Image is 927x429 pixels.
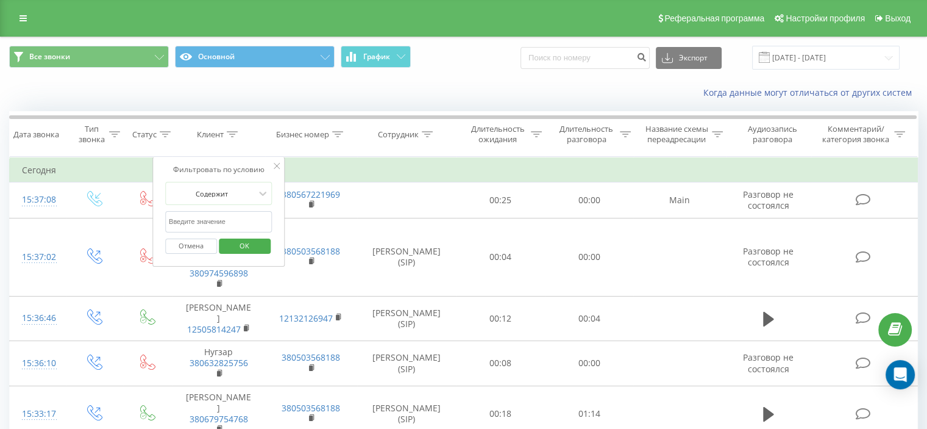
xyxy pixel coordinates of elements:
[363,52,390,61] span: График
[545,296,633,341] td: 00:04
[456,218,545,296] td: 00:04
[172,341,265,386] td: Нугзар
[786,13,865,23] span: Настройки профиля
[9,46,169,68] button: Все звонки
[22,245,54,269] div: 15:37:02
[282,245,340,257] a: 380503568188
[22,402,54,426] div: 15:33:17
[664,13,764,23] span: Реферальная программа
[556,124,617,145] div: Длительность разговора
[190,357,248,369] a: 380632825756
[219,239,271,254] button: OK
[22,188,54,212] div: 15:37:08
[545,182,633,218] td: 00:00
[282,189,340,200] a: 380567221969
[743,189,794,211] span: Разговор не состоялся
[633,182,725,218] td: Main
[886,360,915,389] div: Open Intercom Messenger
[737,124,808,145] div: Аудиозапись разговора
[13,129,59,140] div: Дата звонка
[190,267,248,279] a: 380974596898
[456,182,545,218] td: 00:25
[165,211,272,233] input: Введите значение
[276,129,329,140] div: Бизнес номер
[456,341,545,386] td: 00:08
[29,52,70,62] span: Все звонки
[10,158,918,182] td: Сегодня
[357,218,456,296] td: [PERSON_NAME] (SIP)
[190,413,248,425] a: 380679754768
[378,129,419,140] div: Сотрудник
[187,323,241,335] a: 12505814247
[743,351,794,374] span: Разговор не состоялся
[132,129,157,140] div: Статус
[282,351,340,363] a: 380503568188
[227,236,261,255] span: OK
[279,312,333,324] a: 12132126947
[22,351,54,375] div: 15:36:10
[656,47,722,69] button: Экспорт
[467,124,528,145] div: Длительность ожидания
[197,129,224,140] div: Клиент
[77,124,105,145] div: Тип звонка
[165,239,217,254] button: Отмена
[165,164,272,176] div: Фильтровать по условию
[357,296,456,341] td: [PERSON_NAME] (SIP)
[703,87,918,98] a: Когда данные могут отличаться от других систем
[743,245,794,268] span: Разговор не состоялся
[885,13,911,23] span: Выход
[282,402,340,414] a: 380503568188
[520,47,650,69] input: Поиск по номеру
[456,296,545,341] td: 00:12
[545,218,633,296] td: 00:00
[172,296,265,341] td: [PERSON_NAME]
[175,46,335,68] button: Основной
[545,341,633,386] td: 00:00
[645,124,709,145] div: Название схемы переадресации
[22,306,54,330] div: 15:36:46
[357,341,456,386] td: [PERSON_NAME] (SIP)
[341,46,411,68] button: График
[820,124,891,145] div: Комментарий/категория звонка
